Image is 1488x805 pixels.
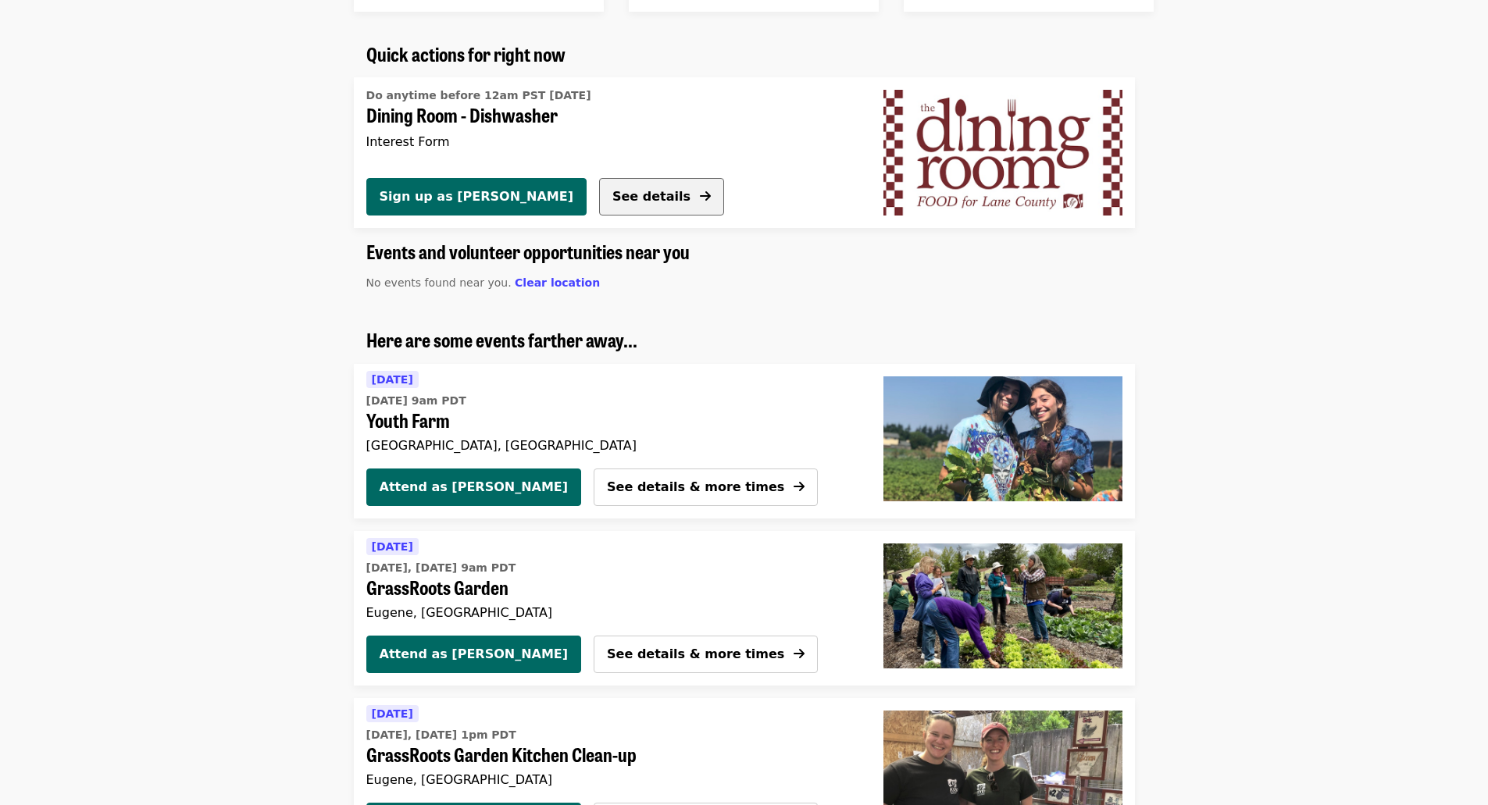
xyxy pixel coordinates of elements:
[366,560,516,576] time: [DATE], [DATE] 9am PDT
[366,370,846,456] a: See details for "Youth Farm"
[794,479,805,494] i: arrow-right icon
[599,178,724,215] button: See details
[883,90,1122,215] img: Dining Room - Dishwasher organized by FOOD For Lane County
[594,468,818,506] button: See details & more times
[366,326,637,353] span: Here are some events farther away...
[871,531,1135,686] a: GrassRoots Garden
[366,468,582,506] button: Attend as [PERSON_NAME]
[372,373,413,386] span: [DATE]
[871,77,1135,227] a: Dining Room - Dishwasher
[366,84,846,158] a: See details for "Dining Room - Dishwasher"
[366,743,846,766] span: GrassRoots Garden Kitchen Clean-up
[607,646,784,661] span: See details & more times
[366,537,846,623] a: See details for "GrassRoots Garden"
[871,364,1135,518] a: Youth Farm
[607,479,784,494] span: See details & more times
[515,276,600,289] span: Clear location
[366,104,846,126] span: Dining Room - Dishwasher
[515,275,600,291] button: Clear location
[366,178,587,215] button: Sign up as [PERSON_NAME]
[366,409,846,432] span: Youth Farm
[366,40,566,67] span: Quick actions for right now
[366,237,690,265] span: Events and volunteer opportunities near you
[366,134,450,149] span: Interest Form
[366,727,516,743] time: [DATE], [DATE] 1pm PDT
[883,543,1122,668] img: GrassRoots Garden organized by FOOD For Lane County
[883,376,1122,501] img: Youth Farm organized by FOOD For Lane County
[366,576,846,599] span: GrassRoots Garden
[366,89,591,102] span: Do anytime before 12am PST [DATE]
[594,636,818,673] button: See details & more times
[366,704,846,790] a: See details for "GrassRoots Garden Kitchen Clean-up"
[366,605,846,620] div: Eugene, [GEOGRAPHIC_DATA]
[366,438,846,453] div: [GEOGRAPHIC_DATA], [GEOGRAPHIC_DATA]
[380,645,569,664] span: Attend as [PERSON_NAME]
[366,772,846,787] div: Eugene, [GEOGRAPHIC_DATA]
[612,189,690,204] span: See details
[372,540,413,553] span: [DATE]
[372,707,413,720] span: [DATE]
[794,646,805,661] i: arrow-right icon
[380,187,573,206] span: Sign up as [PERSON_NAME]
[366,636,582,673] button: Attend as [PERSON_NAME]
[700,189,711,204] i: arrow-right icon
[366,393,466,409] time: [DATE] 9am PDT
[366,276,512,289] span: No events found near you.
[380,478,569,497] span: Attend as [PERSON_NAME]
